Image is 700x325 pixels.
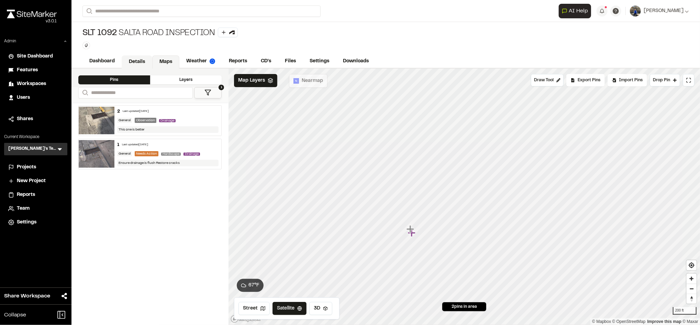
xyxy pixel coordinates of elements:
img: Nearmap [293,78,299,84]
a: Site Dashboard [8,53,63,60]
span: Map Layers [238,77,265,84]
span: Site Dashboard [17,53,53,60]
div: Last updated [DATE] [123,109,149,114]
p: Current Workspace [4,134,67,140]
span: Users [17,94,30,102]
div: General [117,118,132,123]
img: file [79,140,114,168]
div: 200 ft [673,307,697,315]
a: Dashboard [82,55,122,68]
span: Draw Tool [534,77,554,83]
button: 3D [309,302,332,315]
div: Oh geez...please don't... [7,18,57,24]
span: Collapse [4,311,26,319]
span: Drainage [159,119,176,122]
a: Mapbox [592,319,611,324]
img: file [79,107,114,134]
a: Team [8,205,63,212]
a: Users [8,94,63,102]
div: Map marker [408,229,417,238]
span: Features [17,66,38,74]
div: Import Pins into your project [608,74,647,86]
a: Settings [8,219,63,226]
span: Projects [17,164,36,171]
button: Drop Pin [650,74,680,86]
span: Nearmap [302,77,323,85]
a: Shares [8,115,63,123]
span: Settings [17,219,36,226]
a: Maps [152,55,179,69]
span: Export Pins [578,77,600,83]
span: AI Help [569,7,588,15]
span: 1 [219,85,224,90]
button: Nearmap [289,74,327,88]
a: Settings [303,55,336,68]
a: CD's [254,55,278,68]
span: Hardscape [161,153,181,156]
span: Import Pins [619,77,643,83]
button: Edit Tags [82,42,90,49]
a: New Project [8,177,63,185]
span: SLT 1092 [82,28,117,39]
button: Open AI Assistant [559,4,591,18]
div: No pins available to export [566,74,605,86]
a: Maxar [682,319,698,324]
button: Street [238,302,270,315]
a: Reports [222,55,254,68]
a: Workspaces [8,80,63,88]
img: rebrand.png [7,10,57,18]
a: Details [122,55,152,69]
a: Projects [8,164,63,171]
a: OpenStreetMap [612,319,646,324]
a: Weather [179,55,222,68]
span: Shares [17,115,33,123]
div: Layers [150,75,222,84]
div: Ensure drainage is flush Restore cracks [117,160,219,166]
div: Pins [78,75,150,84]
span: Workspaces [17,80,46,88]
span: Reset bearing to north [687,294,697,304]
span: Zoom out [687,284,697,294]
button: Satellite [273,302,307,315]
div: General [117,151,132,156]
a: Map feedback [647,319,681,324]
span: Find my location [687,260,697,270]
span: [PERSON_NAME] [644,7,684,15]
img: precipai.png [210,59,215,64]
button: Search [82,6,95,17]
h3: [PERSON_NAME]'s Test [8,146,56,153]
span: Team [17,205,30,212]
div: Observation [135,118,156,123]
span: 67 ° F [248,282,259,289]
button: 1 [194,87,222,98]
a: Reports [8,191,63,199]
button: Draw Tool [531,74,564,86]
a: Features [8,66,63,74]
span: 2 pins in area [452,304,477,310]
span: Reports [17,191,35,199]
span: New Project [17,177,46,185]
canvas: Map [229,69,700,325]
span: Drop Pin [653,77,670,83]
div: Salta Road Inspection [82,28,238,39]
div: Needs Action [135,151,158,156]
div: Last updated [DATE] [122,143,148,147]
button: Reset bearing to north [687,294,697,304]
button: Zoom out [687,284,697,294]
a: Mapbox logo [231,315,261,323]
button: [PERSON_NAME] [630,6,689,17]
span: Share Workspace [4,292,50,300]
button: Search [78,87,91,98]
button: Zoom in [687,274,697,284]
p: Admin [4,38,16,44]
a: Downloads [336,55,376,68]
span: Drainage [184,153,200,156]
button: 67°F [237,279,264,292]
a: Files [278,55,303,68]
div: This one is better [117,126,219,133]
div: 2 [117,108,120,115]
div: Map marker [407,225,415,234]
div: 1 [117,142,119,148]
div: Open AI Assistant [559,4,594,18]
